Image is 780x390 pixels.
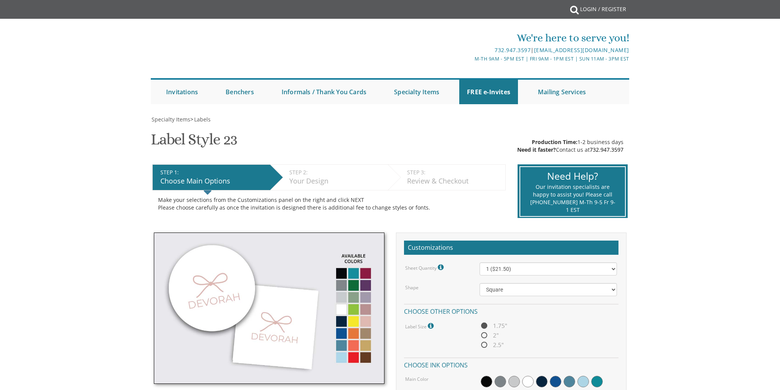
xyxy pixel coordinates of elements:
[407,169,501,176] div: STEP 3:
[218,80,262,104] a: Benchers
[517,146,556,153] span: Need it faster?
[405,376,429,382] label: Main Color
[311,46,629,55] div: |
[311,55,629,63] div: M-Th 9am - 5pm EST | Fri 9am - 1pm EST | Sun 11am - 3pm EST
[405,321,435,331] label: Label Size
[154,233,384,384] img: label-style23.jpg
[495,46,531,54] a: 732.947.3597
[289,169,384,176] div: STEP 2:
[289,176,384,186] div: Your Design
[480,340,504,350] span: 2.5"
[407,176,501,186] div: Review & Checkout
[459,80,518,104] a: FREE e-Invites
[151,131,237,154] h1: Label Style 23
[193,116,211,123] a: Labels
[404,241,618,255] h2: Customizations
[386,80,447,104] a: Specialty Items
[311,30,629,46] div: We're here to serve you!
[274,80,374,104] a: Informals / Thank You Cards
[534,46,629,54] a: [EMAIL_ADDRESS][DOMAIN_NAME]
[160,176,266,186] div: Choose Main Options
[480,321,507,331] span: 1.75"
[160,169,266,176] div: STEP 1:
[404,357,618,371] h4: Choose ink options
[194,116,211,123] span: Labels
[405,284,419,291] label: Shape
[532,138,577,146] span: Production Time:
[530,80,594,104] a: Mailing Services
[404,304,618,317] h4: Choose other options
[530,169,615,183] div: Need Help?
[590,146,623,153] a: 732.947.3597
[158,80,206,104] a: Invitations
[190,116,211,123] span: >
[480,331,499,340] span: 2"
[530,183,615,214] div: Our invitation specialists are happy to assist you! Please call [PHONE_NUMBER] M-Th 9-5 Fr 9-1 EST
[405,262,445,272] label: Sheet Quantity
[517,138,623,154] p: 1-2 business days Contact us at
[151,116,190,123] a: Specialty Items
[158,196,500,211] div: Make your selections from the Customizations panel on the right and click NEXT Please choose care...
